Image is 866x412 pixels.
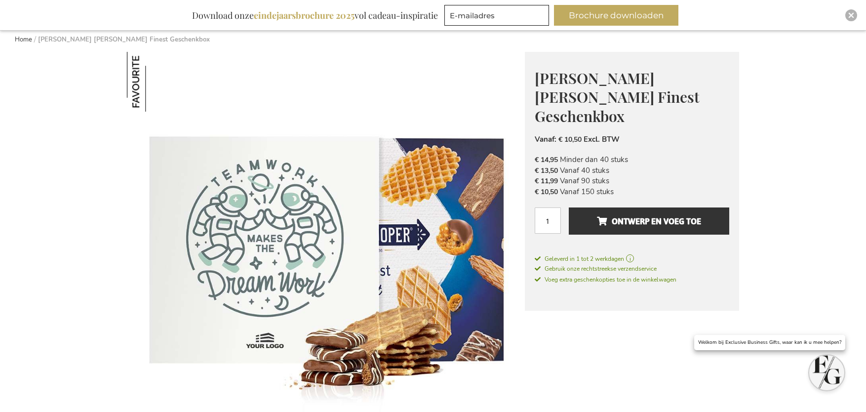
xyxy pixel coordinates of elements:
span: € 13,50 [535,166,558,175]
span: € 14,95 [535,155,558,165]
strong: [PERSON_NAME] [PERSON_NAME] Finest Geschenkbox [38,35,210,44]
button: Ontwerp en voeg toe [569,207,729,235]
form: marketing offers and promotions [444,5,552,29]
span: € 10,50 [535,187,558,197]
img: Jules Destrooper Jules' Finest Geschenkbox [127,52,187,112]
span: € 10,50 [558,135,582,144]
a: Voeg extra geschenkopties toe in de winkelwagen [535,274,729,285]
a: Geleverd in 1 tot 2 werkdagen [535,254,729,263]
div: Download onze vol cadeau-inspiratie [188,5,442,26]
li: Vanaf 150 stuks [535,187,729,197]
span: Ontwerp en voeg toe [597,213,701,229]
span: [PERSON_NAME] [PERSON_NAME] Finest Geschenkbox [535,68,700,126]
span: Gebruik onze rechtstreekse verzendservice [535,265,657,273]
li: Vanaf 90 stuks [535,176,729,186]
input: E-mailadres [444,5,549,26]
span: Vanaf: [535,134,556,144]
a: Home [15,35,32,44]
a: Gebruik onze rechtstreekse verzendservice [535,263,729,274]
div: Close [845,9,857,21]
li: Vanaf 40 stuks [535,165,729,176]
span: Voeg extra geschenkopties toe in de winkelwagen [535,276,676,284]
li: Minder dan 40 stuks [535,155,729,165]
input: Aantal [535,207,561,234]
span: Excl. BTW [584,134,620,144]
span: € 11,99 [535,176,558,186]
img: Close [848,12,854,18]
b: eindejaarsbrochure 2025 [254,9,354,21]
button: Brochure downloaden [554,5,678,26]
